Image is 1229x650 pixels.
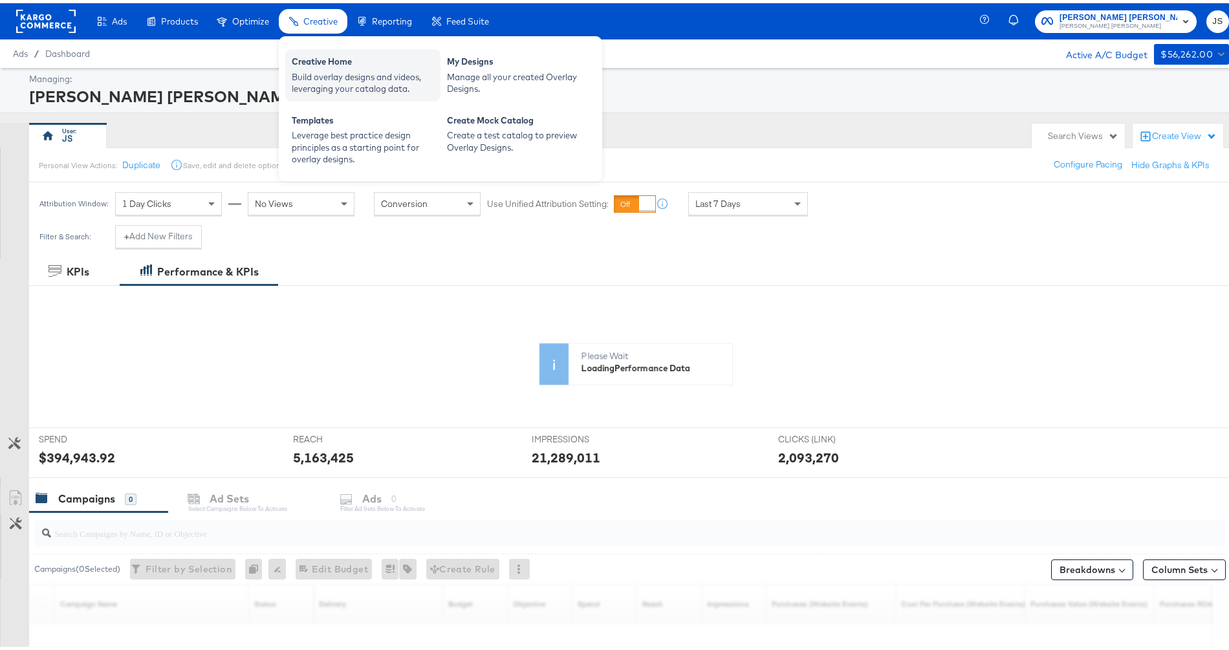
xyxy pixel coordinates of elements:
span: Reporting [372,13,412,23]
button: Hide Graphs & KPIs [1131,156,1210,168]
span: Ads [13,45,28,56]
div: 0 [245,556,268,576]
div: KPIs [67,261,89,276]
div: 0 [125,490,136,502]
button: [PERSON_NAME] [PERSON_NAME] (Kargo)[PERSON_NAME] [PERSON_NAME] [1035,7,1197,30]
button: Breakdowns [1051,556,1133,577]
div: Create View [1152,127,1217,140]
span: [PERSON_NAME] [PERSON_NAME] [1060,18,1177,28]
span: Products [161,13,198,23]
span: Ads [112,13,127,23]
button: JS [1206,7,1229,30]
div: Active A/C Budget [1052,41,1147,60]
button: +Add New Filters [115,222,202,245]
span: 1 Day Clicks [122,195,171,206]
span: JS [1212,11,1224,26]
div: Campaigns [58,488,115,503]
div: Personal View Actions: [39,157,117,168]
span: No Views [255,195,293,206]
div: JS [63,129,73,142]
div: Search Views [1048,127,1118,139]
a: Dashboard [45,45,90,56]
span: Optimize [232,13,269,23]
div: Performance & KPIs [157,261,259,276]
div: $56,262.00 [1160,43,1213,60]
span: Creative [303,13,338,23]
div: Managing: [29,70,1226,82]
button: Duplicate [122,156,160,168]
label: Use Unified Attribution Setting: [487,195,609,207]
button: Column Sets [1143,556,1226,577]
button: Configure Pacing [1045,150,1131,173]
span: Conversion [381,195,428,206]
button: $56,262.00 [1154,41,1229,61]
span: Feed Suite [446,13,489,23]
div: [PERSON_NAME] [PERSON_NAME] (Kargo) [29,82,1226,104]
div: Filter & Search: [39,229,91,238]
div: Save, edit and delete options are unavailable for personal view. [183,157,401,168]
span: Last 7 Days [695,195,741,206]
div: Campaigns ( 0 Selected) [34,560,120,572]
strong: + [124,227,129,239]
input: Search Campaigns by Name, ID or Objective [51,512,1116,537]
div: Attribution Window: [39,196,109,205]
span: [PERSON_NAME] [PERSON_NAME] (Kargo) [1060,8,1177,21]
span: / [28,45,45,56]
